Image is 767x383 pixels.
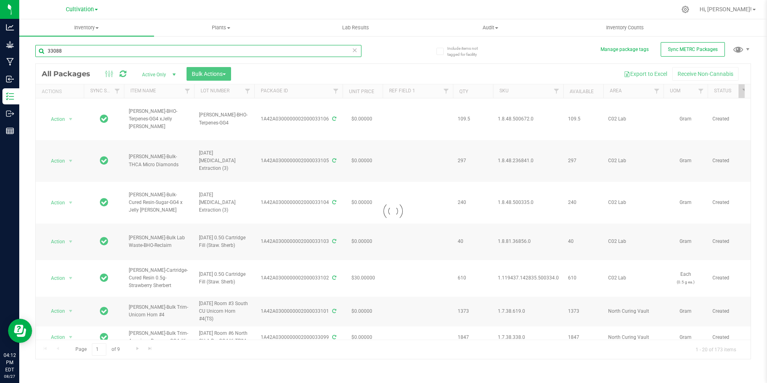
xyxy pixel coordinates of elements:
span: Include items not tagged for facility [447,45,487,57]
inline-svg: Inbound [6,75,14,83]
p: 08/27 [4,373,16,379]
span: Plants [154,24,288,31]
input: Search Package ID, Item Name, SKU, Lot or Part Number... [35,45,361,57]
span: Sync METRC Packages [668,47,718,52]
a: Plants [154,19,289,36]
span: Inventory Counts [595,24,655,31]
p: 04:12 PM EDT [4,352,16,373]
button: Manage package tags [601,46,649,53]
div: Manage settings [680,6,690,13]
iframe: Resource center [8,319,32,343]
span: Audit [424,24,558,31]
inline-svg: Analytics [6,23,14,31]
a: Lab Results [288,19,423,36]
a: Audit [423,19,558,36]
span: Cultivation [66,6,94,13]
button: Sync METRC Packages [661,42,725,57]
inline-svg: Reports [6,127,14,135]
span: Hi, [PERSON_NAME]! [700,6,752,12]
a: Inventory [19,19,154,36]
span: Inventory [19,24,154,31]
inline-svg: Grow [6,41,14,49]
inline-svg: Manufacturing [6,58,14,66]
span: Clear [352,45,358,55]
inline-svg: Inventory [6,92,14,100]
span: Lab Results [331,24,380,31]
inline-svg: Outbound [6,110,14,118]
a: Inventory Counts [558,19,692,36]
